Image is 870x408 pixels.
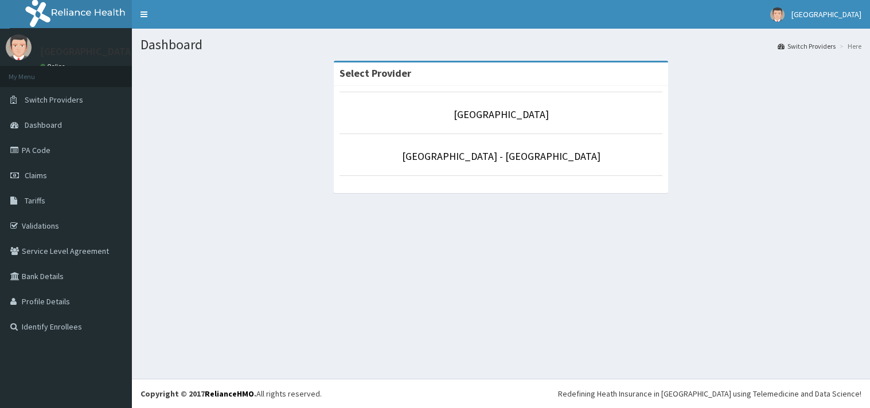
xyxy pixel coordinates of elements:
[25,120,62,130] span: Dashboard
[340,66,411,80] strong: Select Provider
[6,34,32,60] img: User Image
[770,7,785,22] img: User Image
[132,379,870,408] footer: All rights reserved.
[40,46,135,57] p: [GEOGRAPHIC_DATA]
[558,388,861,399] div: Redefining Heath Insurance in [GEOGRAPHIC_DATA] using Telemedicine and Data Science!
[141,389,256,399] strong: Copyright © 2017 .
[25,195,45,206] span: Tariffs
[141,37,861,52] h1: Dashboard
[40,62,68,70] a: Online
[205,389,254,399] a: RelianceHMO
[25,95,83,105] span: Switch Providers
[25,170,47,181] span: Claims
[837,41,861,51] li: Here
[791,9,861,19] span: [GEOGRAPHIC_DATA]
[454,108,549,121] a: [GEOGRAPHIC_DATA]
[778,41,836,51] a: Switch Providers
[402,150,600,163] a: [GEOGRAPHIC_DATA] - [GEOGRAPHIC_DATA]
